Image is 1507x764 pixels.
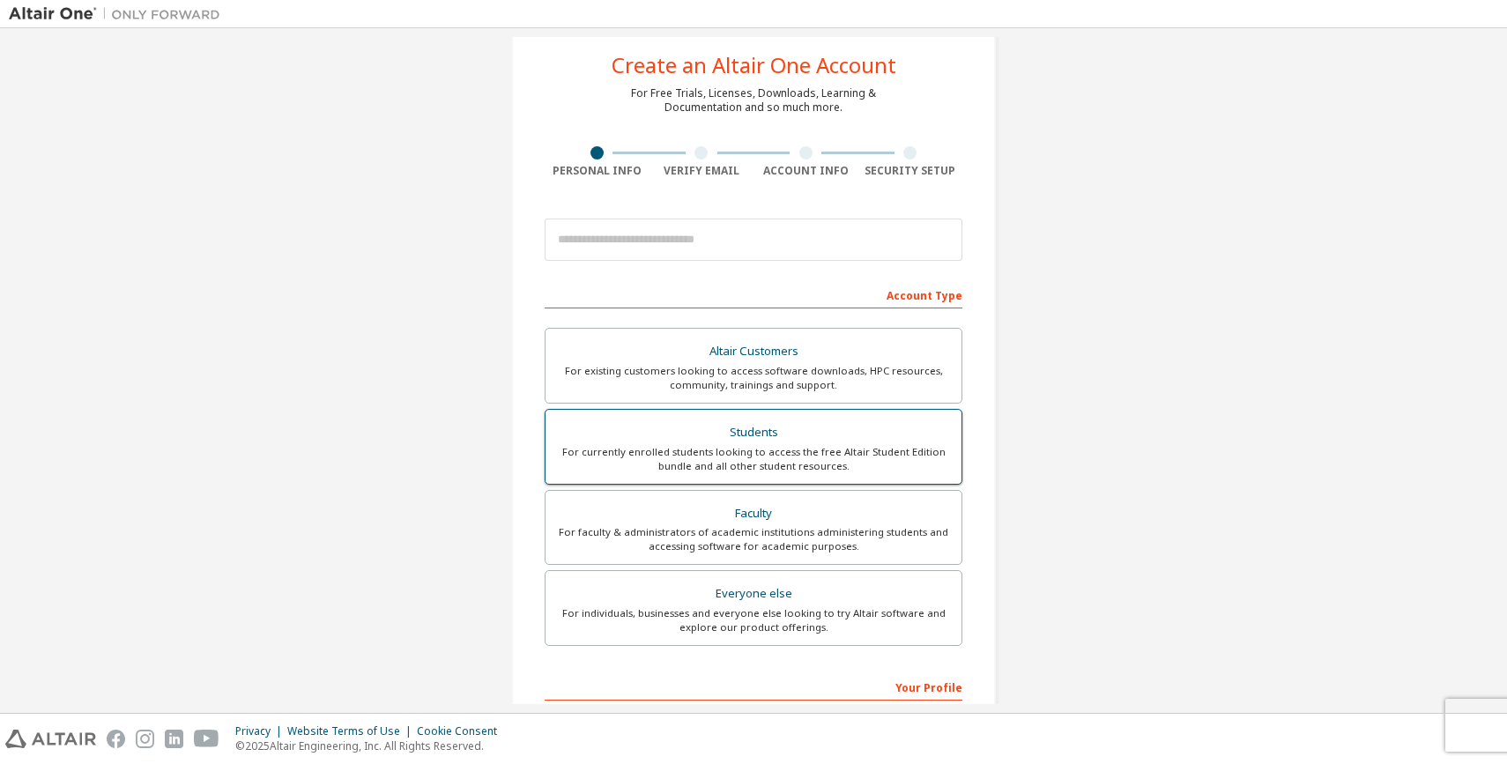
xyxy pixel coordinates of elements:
div: For currently enrolled students looking to access the free Altair Student Edition bundle and all ... [556,445,951,473]
p: © 2025 Altair Engineering, Inc. All Rights Reserved. [235,738,508,753]
div: Website Terms of Use [287,724,417,738]
div: Account Info [753,164,858,178]
div: Personal Info [545,164,650,178]
div: Cookie Consent [417,724,508,738]
div: Create an Altair One Account [612,55,896,76]
div: For Free Trials, Licenses, Downloads, Learning & Documentation and so much more. [631,86,876,115]
img: altair_logo.svg [5,730,96,748]
img: youtube.svg [194,730,219,748]
div: Everyone else [556,582,951,606]
div: Privacy [235,724,287,738]
div: Your Profile [545,672,962,701]
div: Faculty [556,501,951,526]
div: For existing customers looking to access software downloads, HPC resources, community, trainings ... [556,364,951,392]
div: Security Setup [858,164,963,178]
div: For individuals, businesses and everyone else looking to try Altair software and explore our prod... [556,606,951,634]
div: Verify Email [650,164,754,178]
img: instagram.svg [136,730,154,748]
img: linkedin.svg [165,730,183,748]
div: Altair Customers [556,339,951,364]
img: facebook.svg [107,730,125,748]
img: Altair One [9,5,229,23]
div: For faculty & administrators of academic institutions administering students and accessing softwa... [556,525,951,553]
div: Students [556,420,951,445]
div: Account Type [545,280,962,308]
